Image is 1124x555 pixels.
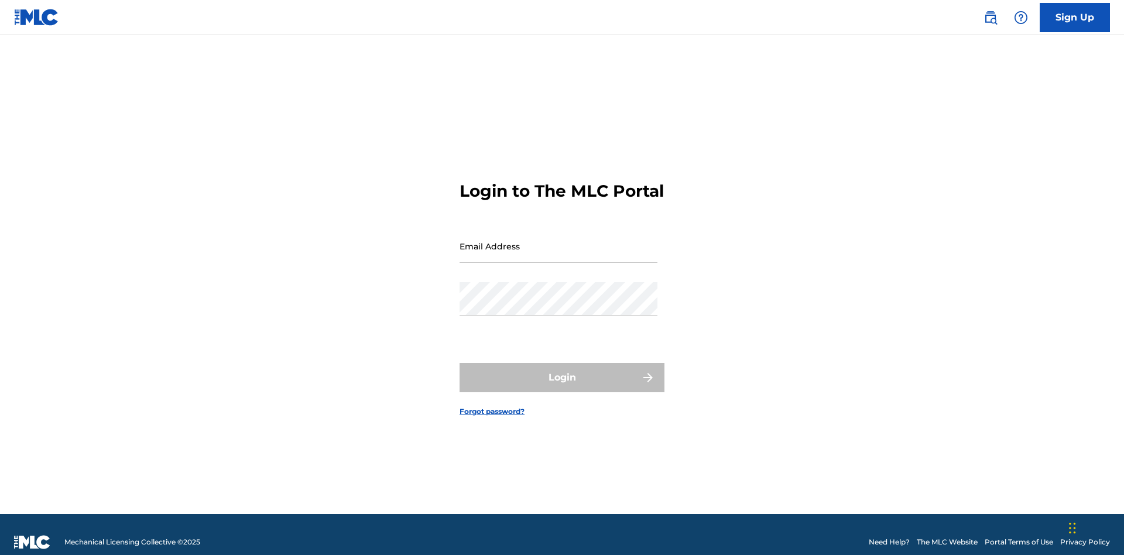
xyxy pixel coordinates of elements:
span: Mechanical Licensing Collective © 2025 [64,537,200,547]
iframe: Chat Widget [1065,499,1124,555]
div: Drag [1069,511,1076,546]
a: Portal Terms of Use [985,537,1053,547]
a: Public Search [979,6,1002,29]
a: The MLC Website [917,537,978,547]
img: MLC Logo [14,9,59,26]
img: help [1014,11,1028,25]
img: search [983,11,998,25]
a: Privacy Policy [1060,537,1110,547]
a: Forgot password? [460,406,525,417]
a: Sign Up [1040,3,1110,32]
h3: Login to The MLC Portal [460,181,664,201]
img: logo [14,535,50,549]
div: Help [1009,6,1033,29]
a: Need Help? [869,537,910,547]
